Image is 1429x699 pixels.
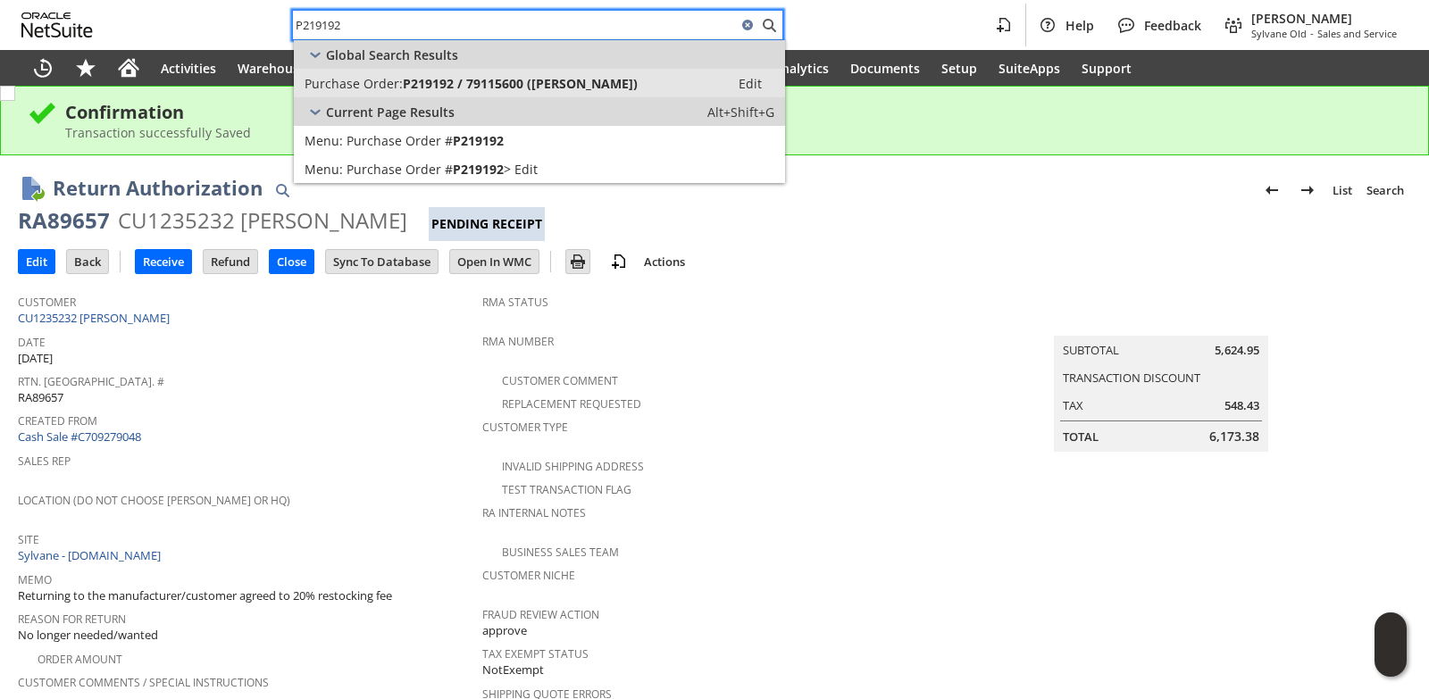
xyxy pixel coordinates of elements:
[1215,342,1259,359] span: 5,624.95
[482,622,527,639] span: approve
[1063,370,1200,386] a: Transaction Discount
[482,646,589,662] a: Tax Exempt Status
[502,459,644,474] a: Invalid Shipping Address
[763,50,840,86] a: Analytics
[482,334,554,349] a: RMA Number
[719,72,781,94] a: Edit:
[502,545,619,560] a: Business Sales Team
[18,350,53,367] span: [DATE]
[403,75,638,92] span: P219192 / 79115600 ([PERSON_NAME])
[453,132,504,149] span: P219192
[941,60,977,77] span: Setup
[293,14,737,36] input: Search
[1144,17,1201,34] span: Feedback
[1071,50,1142,86] a: Support
[567,251,589,272] img: Print
[18,532,39,547] a: Site
[1082,60,1132,77] span: Support
[1310,27,1314,40] span: -
[227,50,317,86] a: Warehouse
[429,207,545,241] div: Pending Receipt
[326,104,455,121] span: Current Page Results
[758,14,780,36] svg: Search
[453,161,504,178] span: P219192
[850,60,920,77] span: Documents
[38,652,122,667] a: Order Amount
[482,420,568,435] a: Customer Type
[294,126,785,154] a: Purchase Order #P219192
[1063,342,1119,358] a: Subtotal
[482,505,586,520] a: RA Internal Notes
[1065,17,1094,34] span: Help
[18,413,97,429] a: Created From
[18,295,76,310] a: Customer
[18,374,164,389] a: Rtn. [GEOGRAPHIC_DATA]. #
[136,250,191,273] input: Receive
[53,173,263,203] h1: Return Authorization
[18,547,165,563] a: Sylvane - [DOMAIN_NAME]
[238,60,306,77] span: Warehouse
[502,373,618,388] a: Customer Comment
[482,662,544,678] span: NotExempt
[482,568,575,583] a: Customer Niche
[270,250,313,273] input: Close
[18,612,126,627] a: Reason For Return
[566,250,589,273] input: Print
[1317,27,1397,40] span: Sales and Service
[1251,10,1397,27] span: [PERSON_NAME]
[18,206,110,235] div: RA89657
[18,493,290,508] a: Location (Do Not Choose [PERSON_NAME] or HQ)
[450,250,539,273] input: Open In WMC
[75,57,96,79] svg: Shortcuts
[305,161,343,178] span: Menu:
[1297,179,1318,201] img: Next
[1359,176,1411,204] a: Search
[18,389,63,406] span: RA89657
[65,124,1401,141] div: Transaction successfully Saved
[21,12,93,37] svg: logo
[18,627,158,644] span: No longer needed/wanted
[272,179,293,201] img: Quick Find
[305,132,343,149] span: Menu:
[18,454,71,469] a: Sales Rep
[707,104,774,121] span: Alt+Shift+G
[18,587,392,604] span: Returning to the manufacturer/customer agreed to 20% restocking fee
[637,254,692,270] a: Actions
[502,396,641,412] a: Replacement Requested
[67,250,108,273] input: Back
[32,57,54,79] svg: Recent Records
[1375,645,1407,678] span: Oracle Guided Learning Widget. To move around, please hold and drag
[840,50,931,86] a: Documents
[1375,612,1407,677] iframe: Click here to launch Oracle Guided Learning Help Panel
[1063,397,1083,413] a: Tax
[347,132,453,149] span: Purchase Order #
[1054,307,1268,336] caption: Summary
[1063,429,1099,445] a: Total
[326,46,458,63] span: Global Search Results
[204,250,257,273] input: Refund
[608,251,630,272] img: add-record.svg
[150,50,227,86] a: Activities
[502,482,631,497] a: Test Transaction Flag
[988,50,1071,86] a: SuiteApps
[482,295,548,310] a: RMA Status
[118,57,139,79] svg: Home
[107,50,150,86] a: Home
[161,60,216,77] span: Activities
[18,429,141,445] a: Cash Sale #C709279048
[482,607,599,622] a: Fraud Review Action
[504,161,538,178] span: > Edit
[18,675,269,690] a: Customer Comments / Special Instructions
[1224,397,1259,414] span: 548.43
[118,206,407,235] div: CU1235232 [PERSON_NAME]
[18,335,46,350] a: Date
[18,572,52,587] a: Memo
[773,60,829,77] span: Analytics
[294,154,785,183] a: Edit
[1261,179,1283,201] img: Previous
[999,60,1060,77] span: SuiteApps
[294,69,785,97] a: Purchase Order:P219192 / 79115600 ([PERSON_NAME])Edit:
[1209,428,1259,445] span: 6,173.38
[19,250,54,273] input: Edit
[21,50,64,86] a: Recent Records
